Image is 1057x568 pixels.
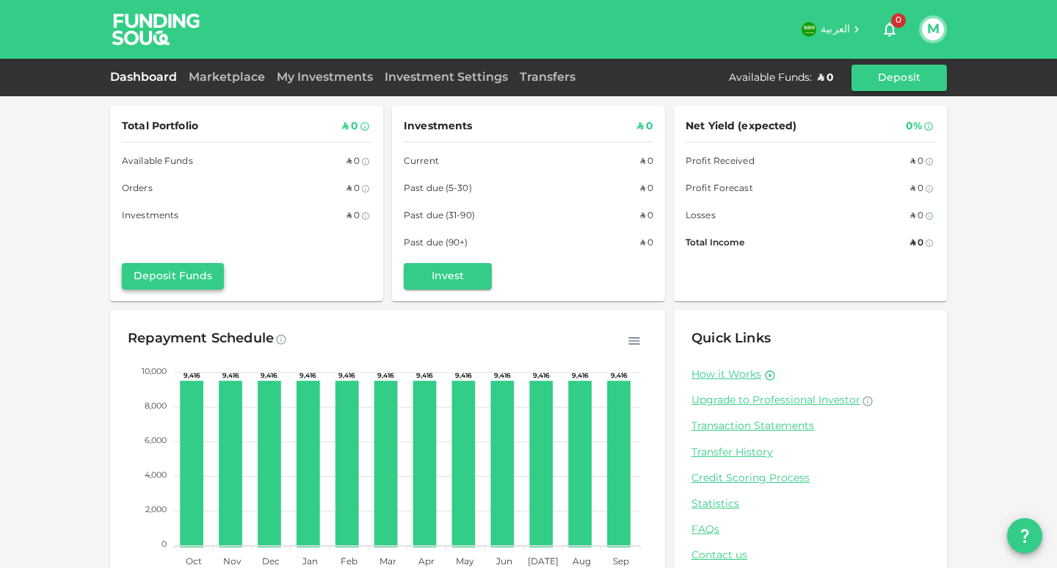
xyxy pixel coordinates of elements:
span: Current [404,154,439,170]
div: ʢ 0 [910,181,923,197]
span: Total Income [686,236,744,251]
img: flag-sa.b9a346574cdc8950dd34b50780441f57.svg [802,22,816,37]
span: Investments [122,209,178,224]
tspan: May [456,558,474,567]
div: 0% [906,118,922,136]
tspan: 8,000 [145,403,167,410]
a: Upgrade to Professional Investor [691,394,929,408]
a: Transfers [514,72,581,83]
span: Available Funds [122,154,193,170]
tspan: Oct [186,558,202,567]
button: 0 [875,15,904,44]
div: ʢ 0 [346,154,360,170]
a: My Investments [271,72,379,83]
span: Losses [686,209,716,224]
tspan: 10,000 [142,368,167,375]
a: Transfer History [691,446,929,460]
button: Deposit Funds [122,263,224,290]
button: question [1007,518,1042,553]
tspan: Mar [379,558,396,567]
tspan: Dec [262,558,280,567]
div: ʢ 0 [342,118,358,136]
span: Total Portfolio [122,118,198,136]
tspan: 2,000 [145,506,167,514]
span: Profit Received [686,154,755,170]
span: 0 [891,13,906,28]
a: Dashboard [110,72,183,83]
div: Repayment Schedule [128,328,274,351]
a: Transaction Statements [691,420,929,434]
tspan: Jun [495,558,512,567]
div: ʢ 0 [640,154,653,170]
button: Invest [404,263,492,290]
tspan: 0 [161,541,167,548]
span: Past due (90+) [404,236,468,251]
span: Upgrade to Professional Investor [691,395,860,406]
div: ʢ 0 [910,209,923,224]
div: ʢ 0 [346,209,360,224]
div: ʢ 0 [910,236,923,251]
a: How it Works [691,368,761,382]
tspan: 4,000 [145,472,167,479]
span: Past due (5-30) [404,181,472,197]
tspan: Jan [302,558,318,567]
a: Contact us [691,549,929,563]
a: Marketplace [183,72,271,83]
tspan: Nov [223,558,241,567]
tspan: Sep [613,558,629,567]
div: ʢ 0 [640,209,653,224]
tspan: Feb [341,558,357,567]
span: Quick Links [691,332,771,345]
div: ʢ 0 [818,71,834,85]
a: FAQs [691,523,929,537]
span: Past due (31-90) [404,209,475,224]
tspan: [DATE] [528,558,559,567]
div: ʢ 0 [637,118,653,136]
div: ʢ 0 [910,154,923,170]
span: Profit Forecast [686,181,753,197]
div: ʢ 0 [346,181,360,197]
span: Investments [404,118,472,136]
a: Investment Settings [379,72,514,83]
span: Orders [122,181,153,197]
span: العربية [821,24,850,35]
a: Credit Scoring Process [691,472,929,486]
tspan: Apr [418,558,435,567]
button: Deposit [851,65,947,91]
div: Available Funds : [729,71,812,85]
div: ʢ 0 [640,181,653,197]
tspan: Aug [573,558,591,567]
a: Statistics [691,497,929,511]
div: ʢ 0 [640,236,653,251]
tspan: 6,000 [145,437,167,445]
button: M [922,18,944,40]
span: Net Yield (expected) [686,118,797,136]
